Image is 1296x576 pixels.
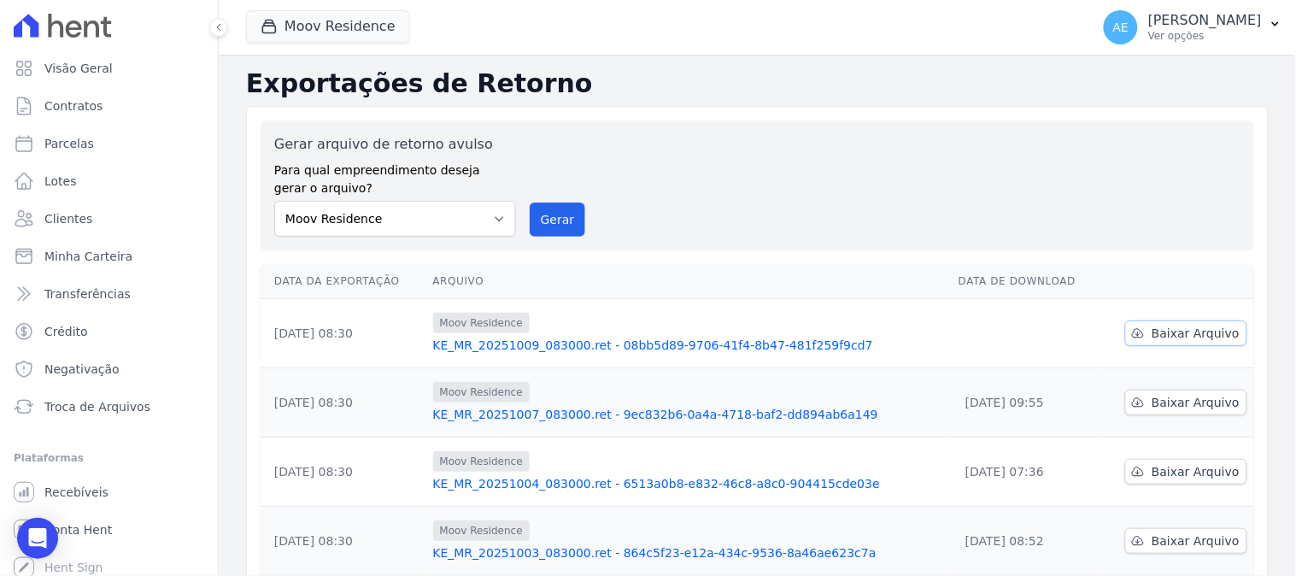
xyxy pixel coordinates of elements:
[433,337,946,354] a: KE_MR_20251009_083000.ret - 08bb5d89-9706-41f4-8b47-481f259f9cd7
[261,264,426,299] th: Data da Exportação
[44,248,132,265] span: Minha Carteira
[1090,3,1296,51] button: AE [PERSON_NAME] Ver opções
[261,299,426,368] td: [DATE] 08:30
[7,513,211,547] a: Conta Hent
[44,173,77,190] span: Lotes
[433,406,946,423] a: KE_MR_20251007_083000.ret - 9ec832b6-0a4a-4718-baf2-dd894ab6a149
[7,475,211,509] a: Recebíveis
[433,451,530,472] span: Moov Residence
[433,544,946,561] a: KE_MR_20251003_083000.ret - 864c5f23-e12a-434c-9536-8a46ae623c7a
[261,368,426,438] td: [DATE] 08:30
[952,438,1100,507] td: [DATE] 07:36
[7,126,211,161] a: Parcelas
[426,264,953,299] th: Arquivo
[44,323,88,340] span: Crédito
[44,285,131,303] span: Transferências
[1152,463,1240,480] span: Baixar Arquivo
[1125,320,1247,346] a: Baixar Arquivo
[1125,390,1247,415] a: Baixar Arquivo
[1152,394,1240,411] span: Baixar Arquivo
[44,60,113,77] span: Visão Geral
[433,475,946,492] a: KE_MR_20251004_083000.ret - 6513a0b8-e832-46c8-a8c0-904415cde03e
[246,10,410,43] button: Moov Residence
[274,155,516,197] label: Para qual empreendimento deseja gerar o arquivo?
[44,97,103,115] span: Contratos
[952,368,1100,438] td: [DATE] 09:55
[952,507,1100,576] td: [DATE] 08:52
[274,134,516,155] label: Gerar arquivo de retorno avulso
[7,277,211,311] a: Transferências
[7,352,211,386] a: Negativação
[14,448,204,468] div: Plataformas
[1152,325,1240,342] span: Baixar Arquivo
[433,313,530,333] span: Moov Residence
[1148,29,1262,43] p: Ver opções
[17,518,58,559] div: Open Intercom Messenger
[7,239,211,273] a: Minha Carteira
[44,135,94,152] span: Parcelas
[7,390,211,424] a: Troca de Arquivos
[7,89,211,123] a: Contratos
[1148,12,1262,29] p: [PERSON_NAME]
[44,484,108,501] span: Recebíveis
[1125,528,1247,554] a: Baixar Arquivo
[246,68,1269,99] h2: Exportações de Retorno
[261,438,426,507] td: [DATE] 08:30
[1113,21,1129,33] span: AE
[1152,532,1240,550] span: Baixar Arquivo
[7,314,211,349] a: Crédito
[7,51,211,85] a: Visão Geral
[433,382,530,403] span: Moov Residence
[530,203,586,237] button: Gerar
[44,521,112,538] span: Conta Hent
[44,398,150,415] span: Troca de Arquivos
[952,264,1100,299] th: Data de Download
[44,361,120,378] span: Negativação
[44,210,92,227] span: Clientes
[1125,459,1247,485] a: Baixar Arquivo
[7,164,211,198] a: Lotes
[261,507,426,576] td: [DATE] 08:30
[433,520,530,541] span: Moov Residence
[7,202,211,236] a: Clientes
